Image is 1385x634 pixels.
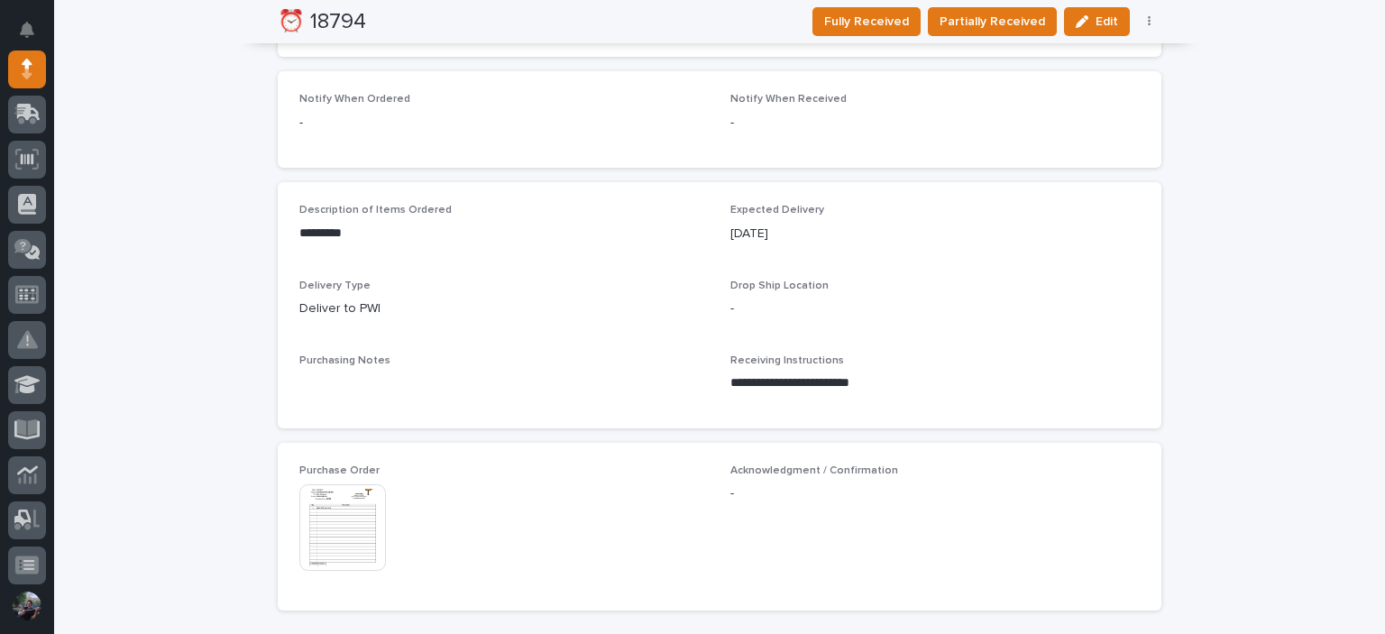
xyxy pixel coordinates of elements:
p: - [730,299,1140,318]
p: - [299,114,709,133]
span: Notify When Ordered [299,94,410,105]
span: Purchasing Notes [299,355,390,366]
h2: ⏰ 18794 [278,9,366,35]
button: Partially Received [928,7,1057,36]
span: Notify When Received [730,94,847,105]
span: Expected Delivery [730,205,824,216]
span: Purchase Order [299,465,380,476]
button: Notifications [8,11,46,49]
span: Acknowledgment / Confirmation [730,465,898,476]
span: Edit [1096,14,1118,30]
span: Receiving Instructions [730,355,844,366]
span: Drop Ship Location [730,280,829,291]
span: Description of Items Ordered [299,205,452,216]
div: Notifications [23,22,46,51]
p: - [730,484,1140,503]
p: Deliver to PWI [299,299,709,318]
p: - [730,114,1140,133]
span: Partially Received [940,11,1045,32]
button: users-avatar [8,587,46,625]
p: [DATE] [730,225,1140,243]
button: Edit [1064,7,1130,36]
span: Delivery Type [299,280,371,291]
span: Fully Received [824,11,909,32]
button: Fully Received [812,7,921,36]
